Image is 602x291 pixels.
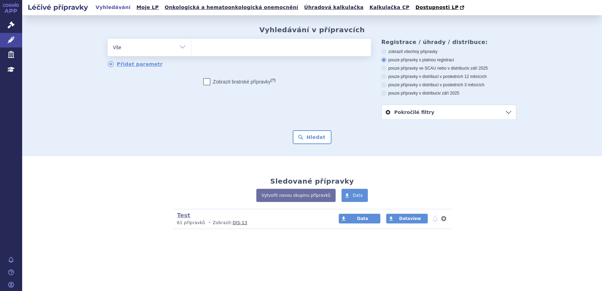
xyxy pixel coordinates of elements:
[302,3,366,12] a: Úhradová kalkulačka
[381,74,516,79] label: pouze přípravky v distribuci v posledních 12 měsících
[381,90,516,96] label: pouze přípravky v distribuci
[381,49,516,54] label: zobrazit všechny přípravky
[353,193,363,198] span: Data
[440,214,447,223] button: nastavení
[357,216,368,221] span: Data
[206,220,213,226] i: •
[271,78,275,82] abbr: (?)
[399,216,421,221] span: Dataview
[203,78,276,85] label: Zobrazit bratrské přípravky
[339,214,380,223] a: Data
[368,3,412,12] a: Kalkulačka CP
[381,57,516,63] label: pouze přípravky s platnou registrací
[293,130,332,144] button: Hledat
[108,61,163,67] a: Přidat parametr
[22,2,94,12] h2: Léčivé přípravky
[342,189,368,202] a: Data
[233,220,247,225] a: DIS-13
[256,189,336,202] a: Vytvořit novou skupinu přípravků
[386,214,428,223] a: Dataview
[259,26,365,34] h2: Vyhledávání v přípravcích
[415,5,459,10] span: Dostupnosti LP
[94,3,133,12] a: Vyhledávání
[177,220,205,225] span: 61 přípravků
[270,177,354,185] h2: Sledované přípravky
[177,212,190,219] a: Test
[162,3,300,12] a: Onkologická a hematoonkologická onemocnění
[432,214,439,223] button: notifikace
[413,3,468,12] a: Dostupnosti LP
[381,65,516,71] label: pouze přípravky ve SCAU nebo v distribuci
[381,39,516,45] h3: Registrace / úhrady / distribuce:
[134,3,161,12] a: Moje LP
[381,82,516,88] label: pouze přípravky v distribuci v posledních 3 měsících
[467,66,488,71] span: v září 2025
[177,220,326,226] p: Zobrazit:
[382,105,516,120] a: Pokročilé filtry
[439,91,459,96] span: v září 2025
